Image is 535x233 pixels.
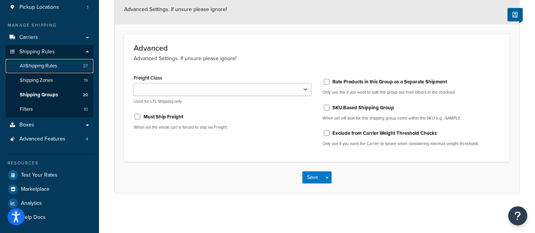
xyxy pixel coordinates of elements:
a: Advanced Features4 [6,132,93,146]
a: AllShipping Rules27 [6,59,93,73]
label: Exclude from Carrier Weight Threshold Checks [333,130,437,137]
span: Help Docs [21,214,46,221]
span: Test Your Rates [21,172,57,179]
span: 1 [87,4,88,11]
a: Filters10 [6,102,93,116]
span: 10 [84,106,88,113]
button: Open Resource Center [508,206,527,225]
p: Advanced Settings. If unsure please ignore! [134,54,500,63]
span: 4 [86,136,88,142]
button: Save [302,171,323,184]
a: Help Docs [6,211,93,224]
span: Advanced Settings. If unsure please ignore! [124,5,227,13]
a: Shipping Zones19 [6,73,93,88]
p: Used for LTL Shipping only [134,99,311,104]
span: 19 [84,77,88,84]
span: Shipping Zones [20,77,53,84]
a: Carriers [6,30,93,45]
li: Pickup Locations [6,0,93,14]
a: Boxes [6,118,93,132]
h3: Advanced [134,44,500,52]
p: Only use if you want the Carrier to ignore when considering min/max weight thresholds [323,141,501,147]
button: Show Help Docs [508,8,523,21]
span: Advanced Features [19,136,65,142]
li: Shipping Zones [6,73,93,88]
a: Test Your Rates [6,168,93,182]
a: Marketplace [6,182,93,196]
span: Shipping Rules [19,49,55,55]
p: When set the whole cart is forced to ship via Freight [134,124,311,130]
li: Shipping Groups [6,88,93,102]
span: Shipping Groups [20,92,58,98]
a: Shipping Rules [6,45,93,59]
span: 20 [83,92,88,98]
label: SKU Based Shipping Group [333,104,394,111]
a: Shipping Groups20 [6,88,93,102]
span: Marketplace [21,186,50,193]
span: 27 [83,63,88,69]
li: Shipping Rules [6,45,93,117]
li: Filters [6,102,93,116]
label: Must Ship Freight [144,113,183,120]
p: When set will look for this shipping group name within the SKU e.g. -SAMPLE [323,115,501,121]
div: Resources [6,160,93,166]
div: Manage Shipping [6,22,93,29]
span: Boxes [19,122,34,128]
a: Pickup Locations1 [6,0,93,14]
label: Rate Products in this Group as a Separate Shipment [333,78,447,85]
span: All Shipping Rules [20,63,57,69]
span: Pickup Locations [19,4,59,11]
label: Freight Class [134,75,162,81]
span: Filters [20,106,33,113]
a: Analytics [6,196,93,210]
span: Analytics [21,200,42,207]
p: Only use this if you want to split this group out from others in the checkout [323,89,501,95]
span: Carriers [19,34,38,41]
li: Advanced Features [6,132,93,146]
